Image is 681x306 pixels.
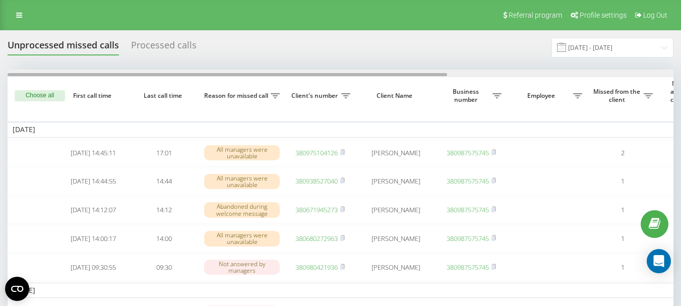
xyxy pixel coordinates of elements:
span: Profile settings [580,11,627,19]
td: 1 [587,168,658,195]
td: 1 [587,254,658,281]
div: Not answered by managers [204,260,280,275]
div: Abandoned during welcome message [204,202,280,217]
div: All managers were unavailable [204,231,280,246]
td: [PERSON_NAME] [355,254,436,281]
td: [DATE] 14:45:11 [58,140,129,166]
span: Missed from the client [592,88,644,103]
div: Open Intercom Messenger [647,249,671,273]
span: Referral program [509,11,562,19]
span: First call time [66,92,120,100]
div: Processed calls [131,40,197,55]
a: 380987575745 [447,176,489,186]
a: 380938527040 [295,176,338,186]
td: 14:00 [129,225,199,252]
td: 2 [587,140,658,166]
a: 380987575745 [447,263,489,272]
td: 1 [587,197,658,223]
td: 14:12 [129,197,199,223]
td: [PERSON_NAME] [355,140,436,166]
td: 17:01 [129,140,199,166]
div: Unprocessed missed calls [8,40,119,55]
td: [DATE] 14:44:55 [58,168,129,195]
a: 380987575745 [447,148,489,157]
span: Business number [441,88,492,103]
td: [PERSON_NAME] [355,168,436,195]
button: Choose all [15,90,65,101]
span: Log Out [643,11,667,19]
a: 380975104126 [295,148,338,157]
a: 380987575745 [447,234,489,243]
a: 380680272963 [295,234,338,243]
span: Employee [512,92,573,100]
span: Last call time [137,92,191,100]
td: 1 [587,225,658,252]
td: 09:30 [129,254,199,281]
div: All managers were unavailable [204,174,280,189]
a: 380987575745 [447,205,489,214]
button: Open CMP widget [5,277,29,301]
td: [DATE] 09:30:55 [58,254,129,281]
td: [DATE] 14:12:07 [58,197,129,223]
td: [DATE] 14:00:17 [58,225,129,252]
a: 380671945273 [295,205,338,214]
a: 380980421936 [295,263,338,272]
td: [PERSON_NAME] [355,197,436,223]
span: Reason for missed call [204,92,271,100]
span: Client Name [364,92,427,100]
span: Client's number [290,92,341,100]
div: All managers were unavailable [204,145,280,160]
td: [PERSON_NAME] [355,225,436,252]
td: 14:44 [129,168,199,195]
